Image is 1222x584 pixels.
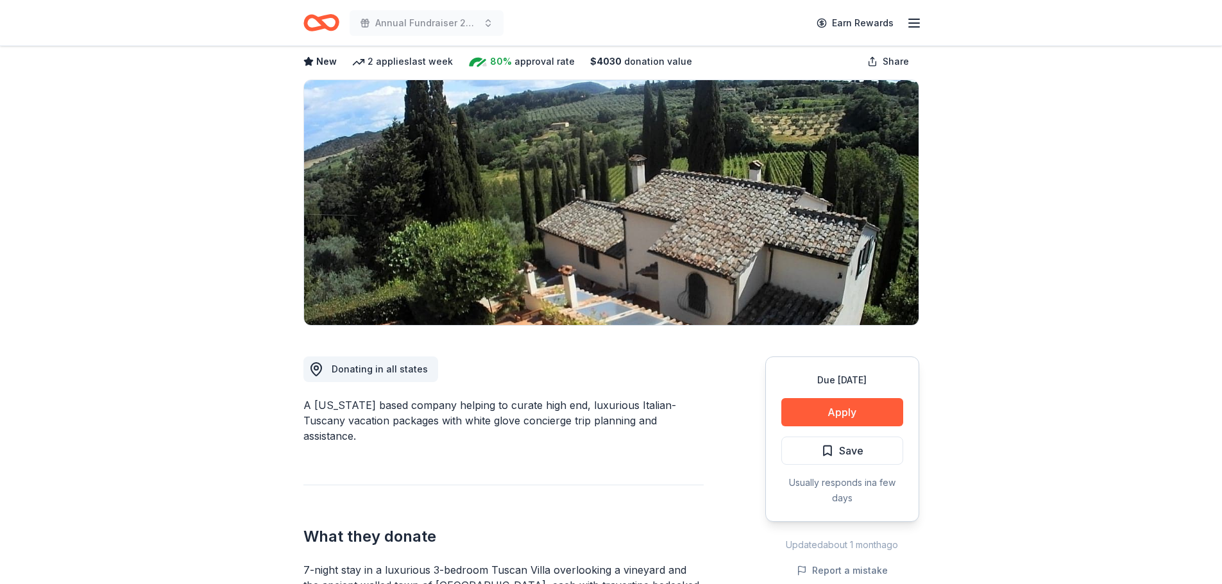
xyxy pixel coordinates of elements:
button: Save [781,437,903,465]
div: Usually responds in a few days [781,475,903,506]
span: Annual Fundraiser 2025 [375,15,478,31]
div: A [US_STATE] based company helping to curate high end, luxurious Italian-Tuscany vacation package... [303,397,704,444]
button: Report a mistake [797,563,888,578]
span: Donating in all states [332,363,428,374]
a: Home [303,8,339,38]
button: Annual Fundraiser 2025 [350,10,504,36]
div: 2 applies last week [352,54,453,69]
div: Due [DATE] [781,372,903,388]
span: donation value [624,54,692,69]
a: Earn Rewards [809,12,901,35]
img: Image for Villa Sogni D’Oro [304,80,919,325]
span: approval rate [514,54,575,69]
span: Save [839,442,863,459]
span: New [316,54,337,69]
span: $ 4030 [590,54,622,69]
button: Share [857,49,919,74]
span: Share [883,54,909,69]
span: 80% [490,54,512,69]
div: Updated about 1 month ago [765,537,919,553]
h2: What they donate [303,526,704,547]
button: Apply [781,398,903,426]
